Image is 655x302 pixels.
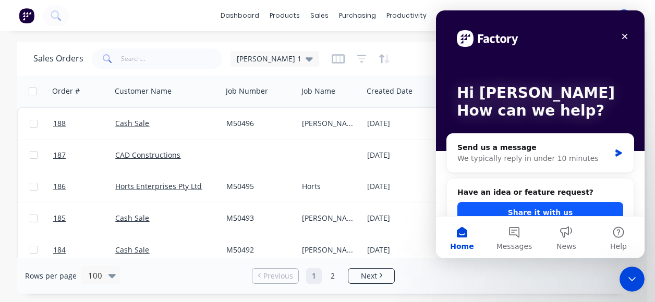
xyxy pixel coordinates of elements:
[367,213,445,223] div: [DATE]
[115,118,149,128] a: Cash Sale
[263,271,293,281] span: Previous
[381,8,432,23] div: productivity
[53,118,66,129] span: 188
[115,213,149,223] a: Cash Sale
[367,181,445,192] div: [DATE]
[301,86,335,96] div: Job Name
[620,267,645,292] iframe: Intercom live chat
[367,118,445,129] div: [DATE]
[306,268,322,284] a: Page 1 is your current page
[115,86,172,96] div: Customer Name
[53,234,115,266] a: 184
[302,181,356,192] div: Horts
[226,213,290,223] div: M50493
[264,8,305,23] div: products
[53,108,115,139] a: 188
[53,181,66,192] span: 186
[121,48,223,69] input: Search...
[302,245,356,255] div: [PERSON_NAME]
[53,203,115,234] a: 185
[53,150,66,160] span: 187
[115,150,180,160] a: CAD Constructions
[367,150,445,160] div: [DATE]
[53,171,115,202] a: 186
[252,271,298,281] a: Previous page
[53,140,115,171] a: 187
[226,181,290,192] div: M50495
[25,271,77,281] span: Rows per page
[436,10,645,258] iframe: Intercom live chat
[226,118,290,129] div: M50496
[115,181,202,191] a: Horts Enterprises Pty Ltd
[226,245,290,255] div: M50492
[237,53,301,64] span: [PERSON_NAME] 1
[19,8,34,23] img: Factory
[348,271,394,281] a: Next page
[367,86,413,96] div: Created Date
[248,268,399,284] ul: Pagination
[226,86,268,96] div: Job Number
[302,213,356,223] div: [PERSON_NAME]
[334,8,381,23] div: purchasing
[115,245,149,255] a: Cash Sale
[33,54,83,64] h1: Sales Orders
[52,86,80,96] div: Order #
[361,271,377,281] span: Next
[305,8,334,23] div: sales
[53,213,66,223] span: 185
[302,118,356,129] div: [PERSON_NAME]
[215,8,264,23] a: dashboard
[325,268,341,284] a: Page 2
[526,8,565,23] div: settings
[367,245,445,255] div: [DATE]
[53,245,66,255] span: 184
